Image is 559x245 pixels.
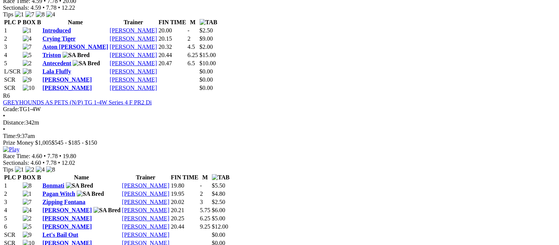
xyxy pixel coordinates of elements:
text: 5.75 [200,207,210,213]
td: 4 [4,51,22,59]
a: [PERSON_NAME] [42,76,92,83]
span: $9.00 [200,35,213,42]
a: [PERSON_NAME] [42,215,92,222]
span: Time: [3,133,17,139]
span: • [58,4,60,11]
span: $6.00 [212,207,225,213]
img: 8 [23,182,32,189]
img: SA Bred [63,52,90,59]
img: 10 [23,85,35,91]
span: Tips [3,11,13,18]
img: 5 [23,223,32,230]
span: B [37,174,41,180]
span: B [37,19,41,25]
span: • [44,153,46,159]
img: 7 [23,199,32,205]
img: 4 [46,11,55,18]
span: 4.60 [31,160,41,166]
img: 1 [15,166,24,173]
td: 20.21 [171,207,199,214]
img: 1 [23,191,32,197]
a: Let's Bail Out [42,232,78,238]
a: Zipping Fontana [42,199,85,205]
span: Sectionals: [3,4,29,11]
a: [PERSON_NAME] [42,85,92,91]
td: 20.25 [171,215,199,222]
img: 8 [36,11,45,18]
td: 2 [4,190,22,198]
div: 342m [3,119,556,126]
span: Tips [3,166,13,173]
td: SCR [4,84,22,92]
span: $5.50 [212,182,225,189]
span: R6 [3,92,10,99]
th: Name [42,174,121,181]
span: P [18,19,21,25]
text: 9.25 [200,223,210,230]
img: SA Bred [73,60,100,67]
span: 7.78 [46,4,57,11]
span: $2.00 [200,44,213,50]
span: $0.00 [200,85,213,91]
a: Antecedent [42,60,71,66]
a: [PERSON_NAME] [42,207,92,213]
span: 4.59 [31,4,41,11]
a: Bonmati [42,182,64,189]
a: [PERSON_NAME] [110,60,157,66]
a: [PERSON_NAME] [122,199,169,205]
img: SA Bred [77,191,104,197]
div: 9:37am [3,133,556,139]
span: • [58,160,60,166]
img: 7 [25,11,34,18]
span: Grade: [3,106,19,112]
span: 12.02 [61,160,75,166]
a: [PERSON_NAME] [122,232,169,238]
a: [PERSON_NAME] [110,85,157,91]
a: [PERSON_NAME] [122,215,169,222]
text: - [188,27,190,34]
td: 20.00 [158,27,187,34]
td: 19.95 [171,190,199,198]
img: 9 [23,232,32,238]
img: 1 [15,11,24,18]
th: FIN TIME [158,19,187,26]
text: 6.25 [188,52,198,58]
span: • [42,160,45,166]
a: Lala Fluffy [42,68,71,75]
td: 5 [4,215,22,222]
span: $15.00 [200,52,216,58]
a: [PERSON_NAME] [122,191,169,197]
td: 20.44 [171,223,199,230]
span: • [3,113,5,119]
img: 9 [23,76,32,83]
a: [PERSON_NAME] [110,35,157,42]
span: 12.22 [61,4,75,11]
text: 3 [200,199,203,205]
text: 6.5 [188,60,195,66]
span: $10.00 [200,60,216,66]
div: TG1-4W [3,106,556,113]
span: $2.50 [212,199,225,205]
a: [PERSON_NAME] [110,68,157,75]
td: 20.32 [158,43,187,51]
a: Triston [42,52,61,58]
td: 5 [4,60,22,67]
span: BOX [23,19,36,25]
td: 4 [4,207,22,214]
img: 5 [23,52,32,59]
img: Play [3,146,19,153]
img: 1 [23,27,32,34]
a: Aston [PERSON_NAME] [42,44,108,50]
text: 4.5 [188,44,195,50]
a: [PERSON_NAME] [110,76,157,83]
th: Trainer [109,19,158,26]
span: PLC [4,174,16,180]
img: TAB [212,174,230,181]
span: $12.00 [212,223,228,230]
img: 4 [36,166,45,173]
a: [PERSON_NAME] [122,182,169,189]
td: SCR [4,231,22,239]
span: Sectionals: [3,160,29,166]
img: 4 [23,35,32,42]
span: Distance: [3,119,25,126]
